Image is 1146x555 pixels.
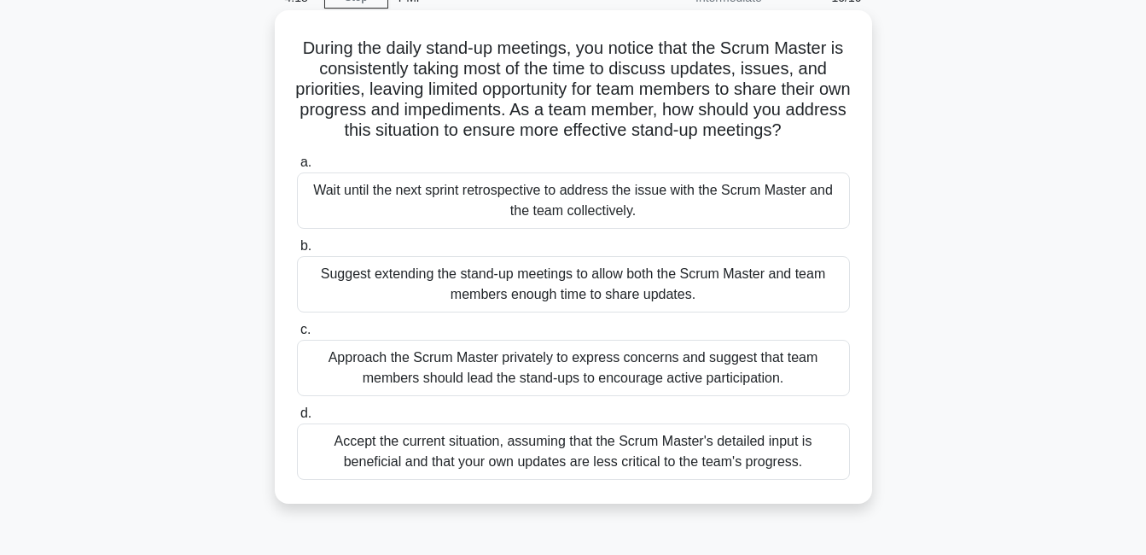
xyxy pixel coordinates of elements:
div: Approach the Scrum Master privately to express concerns and suggest that team members should lead... [297,340,850,396]
div: Wait until the next sprint retrospective to address the issue with the Scrum Master and the team ... [297,172,850,229]
span: a. [300,155,311,169]
div: Suggest extending the stand-up meetings to allow both the Scrum Master and team members enough ti... [297,256,850,313]
div: Accept the current situation, assuming that the Scrum Master's detailed input is beneficial and t... [297,424,850,480]
span: d. [300,406,311,420]
span: c. [300,322,311,336]
span: b. [300,238,311,253]
h5: During the daily stand-up meetings, you notice that the Scrum Master is consistently taking most ... [295,38,852,142]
